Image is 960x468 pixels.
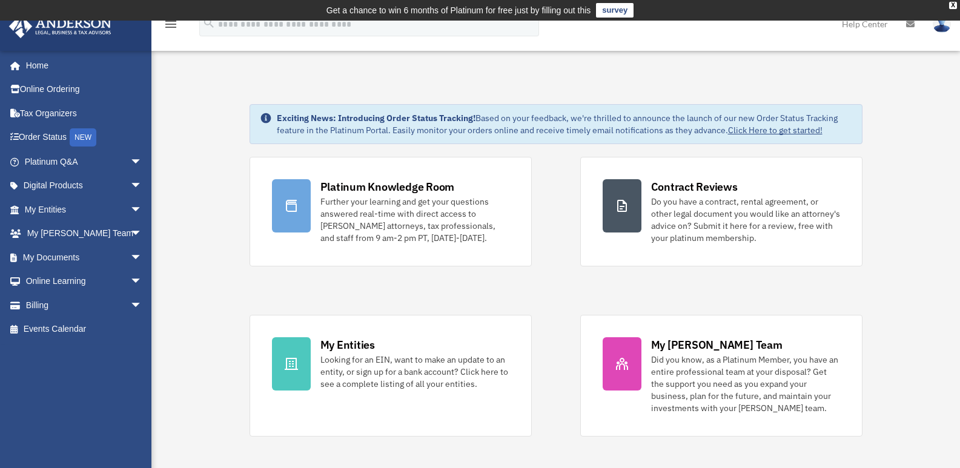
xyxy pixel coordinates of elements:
a: Tax Organizers [8,101,161,125]
a: My Entitiesarrow_drop_down [8,197,161,222]
div: My Entities [320,337,375,352]
div: My [PERSON_NAME] Team [651,337,783,352]
span: arrow_drop_down [130,150,154,174]
a: Contract Reviews Do you have a contract, rental agreement, or other legal document you would like... [580,157,862,266]
a: Events Calendar [8,317,161,341]
div: Get a chance to win 6 months of Platinum for free just by filling out this [326,3,591,18]
a: My [PERSON_NAME] Teamarrow_drop_down [8,222,161,246]
img: User Pic [933,15,951,33]
a: Billingarrow_drop_down [8,293,161,317]
a: My Entities Looking for an EIN, want to make an update to an entity, or sign up for a bank accoun... [250,315,532,437]
div: close [949,2,957,9]
a: Home [8,53,154,77]
div: Looking for an EIN, want to make an update to an entity, or sign up for a bank account? Click her... [320,354,509,390]
div: Based on your feedback, we're thrilled to announce the launch of our new Order Status Tracking fe... [277,112,852,136]
div: Do you have a contract, rental agreement, or other legal document you would like an attorney's ad... [651,196,840,244]
div: Platinum Knowledge Room [320,179,455,194]
img: Anderson Advisors Platinum Portal [5,15,115,38]
div: NEW [70,128,96,147]
i: search [202,16,216,30]
a: menu [164,21,178,31]
div: Contract Reviews [651,179,738,194]
i: menu [164,17,178,31]
a: Online Learningarrow_drop_down [8,269,161,294]
span: arrow_drop_down [130,222,154,246]
a: Platinum Q&Aarrow_drop_down [8,150,161,174]
span: arrow_drop_down [130,293,154,318]
a: Click Here to get started! [728,125,823,136]
div: Did you know, as a Platinum Member, you have an entire professional team at your disposal? Get th... [651,354,840,414]
span: arrow_drop_down [130,245,154,270]
a: survey [596,3,634,18]
a: My Documentsarrow_drop_down [8,245,161,269]
a: My [PERSON_NAME] Team Did you know, as a Platinum Member, you have an entire professional team at... [580,315,862,437]
strong: Exciting News: Introducing Order Status Tracking! [277,113,475,124]
div: Further your learning and get your questions answered real-time with direct access to [PERSON_NAM... [320,196,509,244]
span: arrow_drop_down [130,174,154,199]
span: arrow_drop_down [130,269,154,294]
span: arrow_drop_down [130,197,154,222]
a: Platinum Knowledge Room Further your learning and get your questions answered real-time with dire... [250,157,532,266]
a: Order StatusNEW [8,125,161,150]
a: Digital Productsarrow_drop_down [8,174,161,198]
a: Online Ordering [8,77,161,102]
